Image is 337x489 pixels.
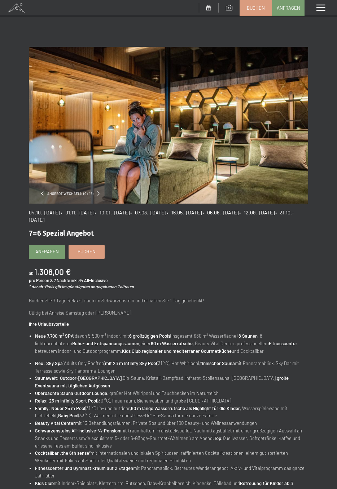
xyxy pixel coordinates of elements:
strong: 60 m Wasserrutsche [151,341,193,346]
span: ab [29,271,34,276]
strong: Ihre Urlaubsvorteile [29,321,69,327]
strong: Kids Club [35,480,54,486]
span: Anfragen [35,248,59,255]
span: Anfragen [277,5,300,11]
span: Angebot wechseln (9 / 15) [44,191,97,196]
strong: Cocktailbar „the 6th sense“ [35,450,91,456]
a: Anfragen [272,0,304,15]
li: (31 °C) in- und outdoor, , Wasserspielewand mit Lichteffekt, (33 °C), Wärmegrotte und „Dress-On“ ... [35,405,308,420]
strong: Top: [214,435,223,441]
li: mit Panoramablick. Betreutes Wanderangebot, Aktiv- und Vitalprogramm das ganze Jahr über [35,464,308,480]
span: • 16.05.–[DATE] [167,209,202,215]
strong: Ruhe- und Entspannungsräumen, [72,341,140,346]
span: inkl. ¾ All-Inclusive [71,278,108,283]
b: 1.308,00 € [34,267,71,277]
span: 7 Nächte [54,278,70,283]
strong: Schwarzensteins All-Inclusive-¾-Pension [35,428,120,434]
p: Buchen Sie 7 Tage Relax-Urlaub im Schwarzenstein und erhalten Sie 1 Tag geschenkt! [29,297,308,304]
em: * der ab-Preis gilt im günstigsten angegebenen Zeitraum [29,284,134,289]
strong: finnischer Sauna [200,360,235,366]
strong: regionaler und mediterraner Gourmetküche [142,348,232,354]
strong: Kids Club [122,348,141,354]
strong: Relax: 25 m Infinity Sport Pool [35,398,97,404]
span: • 07.03.–[DATE] [130,209,166,215]
strong: 6 großzügigen Pools [129,333,170,339]
strong: Saunawelt: Outdoor-[GEOGRAPHIC_DATA], [35,375,123,381]
strong: mit 23 m Infinity Sky Pool [105,360,157,366]
li: (davon 5.500 m² indoor) mit (insgesamt 680 m² Wasserfläche), , 8 lichtdurchfluteten einer , Beaut... [35,332,308,355]
p: Gültig bei Anreise Samstag oder [PERSON_NAME]. [29,309,308,317]
span: • 12.09.–[DATE] [239,209,275,215]
a: Anfragen [29,245,65,259]
strong: Family: Neuer 25 m Pool [35,405,85,411]
strong: Neu: Sky Spa [35,360,63,366]
li: mit 13 Behandlungsräumen, Private Spa und über 100 Beauty- und Wellnessanwendungen [35,419,308,427]
a: Buchen [240,0,272,15]
span: 7=6 Spezial Angebot [29,229,94,237]
strong: Überdachte Sauna Outdoor Lounge [35,390,107,396]
span: • 01.11.–[DATE] [61,209,94,215]
strong: Beauty Vital Center [35,420,75,426]
img: 7=6 Spezial Angebot [29,47,308,204]
strong: 60 m lange Wasserrutsche als Highlight für die Kinder [131,405,240,411]
span: 04.10.–[DATE] [29,209,60,215]
strong: Fitnesscenter [269,341,297,346]
li: , großer Hot Whirlpool und Tauchbecken im Naturteich [35,390,308,397]
li: Bio-Sauna, Kristall-Dampfbad, Infrarot-Stollensauna, [GEOGRAPHIC_DATA], [35,374,308,390]
span: • 10.01.–[DATE] [95,209,130,215]
strong: Fitnesscenter und Gymnastikraum auf 2 Etagen [35,465,133,471]
span: pro Person & [29,278,53,283]
strong: 8 Saunen [238,333,258,339]
li: mit traumhaftem Frühstücksbuffet, Nachmittagsbuffet mit einer großzügigen Auswahl an Snacks und D... [35,427,308,449]
a: Buchen [69,245,104,259]
span: • 06.06.–[DATE] [202,209,238,215]
span: Buchen [78,248,96,255]
strong: Baby Pool [58,413,78,418]
span: Buchen [247,5,265,11]
li: (30 °C), Feuerraum, Bienenwaben und große [GEOGRAPHIC_DATA] [35,397,308,405]
span: • 31.10.–[DATE] [29,209,294,223]
li: (Adults Only Rooftop) (31 °C), Hot Whirlpool, mit Panoramablick, Sky Bar mit Terrasse sowie Sky P... [35,360,308,375]
li: mit internationalen und lokalen Spirituosen, raffinierten Cocktailkreationen, einem gut sortierte... [35,449,308,464]
strong: Neue 7.700 m² SPA [35,333,74,339]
